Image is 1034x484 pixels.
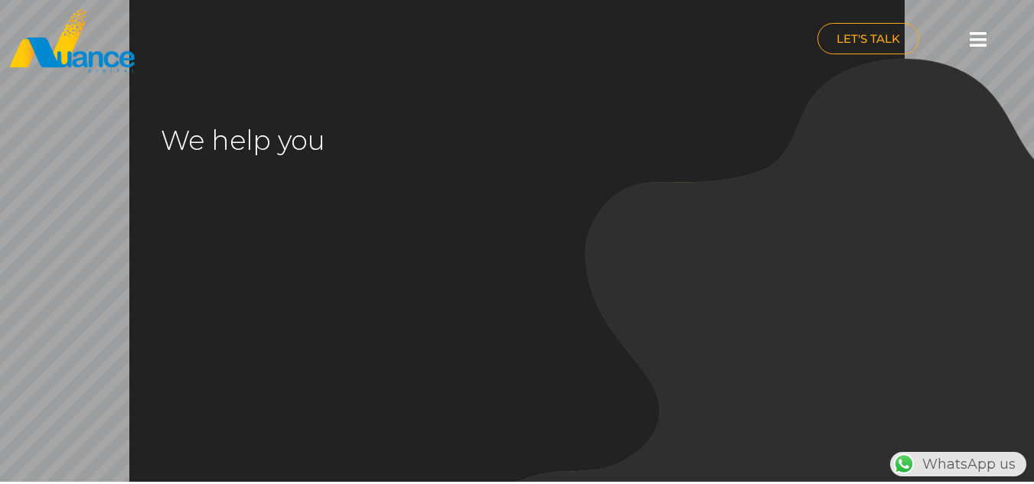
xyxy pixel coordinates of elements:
[892,452,916,476] img: WhatsApp
[890,452,1026,476] div: WhatsApp us
[8,8,510,74] a: nuance-qatar_logo
[8,8,136,74] img: nuance-qatar_logo
[890,456,1026,473] a: WhatsAppWhatsApp us
[161,114,496,167] rs-layer: We help you
[817,23,919,54] a: LET'S TALK
[837,33,900,44] span: LET'S TALK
